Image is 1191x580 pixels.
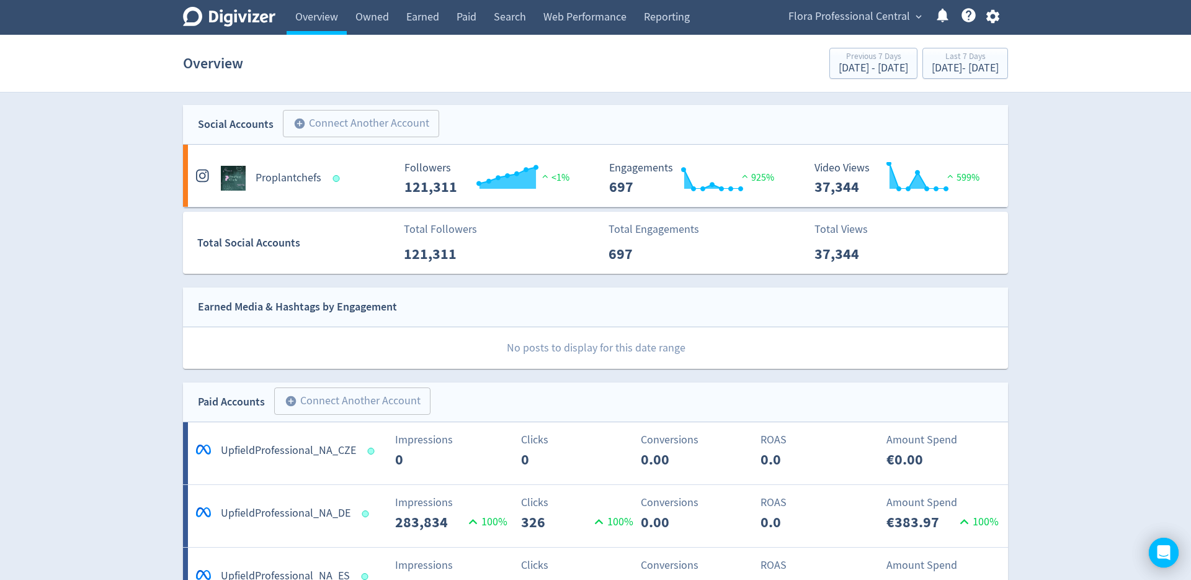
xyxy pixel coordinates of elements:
a: *UpfieldProfessional_NA_CZEImpressions0Clicks0Conversions0.00ROAS0.0Amount Spend€0.00 [183,422,1008,484]
p: Clicks [521,557,633,574]
p: Impressions [395,432,507,448]
a: Proplantchefs undefinedProplantchefs Followers 121,311 Followers 121,311 <1% Engagements 697 Enga... [183,145,1008,207]
p: ROAS [761,494,873,511]
div: Previous 7 Days [839,52,908,63]
svg: Followers 121,311 [398,162,584,195]
img: positive-performance.svg [739,171,751,181]
p: Conversions [641,432,753,448]
div: Total Social Accounts [197,234,395,252]
img: positive-performance.svg [539,171,551,181]
p: 0.00 [641,511,712,533]
p: Total Engagements [609,221,699,238]
h5: Proplantchefs [256,171,321,186]
button: Flora Professional Central [784,7,925,27]
p: 0 [395,448,466,471]
p: ROAS [761,432,873,448]
p: 121,311 [404,243,475,265]
span: Data last synced: 23 Sep 2025, 4:01am (AEST) [368,448,378,455]
p: No posts to display for this date range [184,327,1008,369]
div: Earned Media & Hashtags by Engagement [198,298,397,316]
span: Data last synced: 23 Sep 2025, 7:01am (AEST) [362,573,372,580]
span: <1% [539,171,569,184]
div: [DATE] - [DATE] [932,63,999,74]
div: [DATE] - [DATE] [839,63,908,74]
span: add_circle [293,117,306,130]
p: 283,834 [395,511,465,533]
p: 100 % [591,514,633,530]
p: 100 % [956,514,999,530]
span: add_circle [285,395,297,407]
h5: UpfieldProfessional_NA_DE [221,506,350,521]
svg: Video Views 37,344 [808,162,994,195]
span: 925% [739,171,774,184]
p: Amount Spend [886,494,999,511]
a: Connect Another Account [265,389,430,415]
div: Open Intercom Messenger [1149,538,1179,568]
span: expand_more [913,11,924,22]
p: 37,344 [814,243,886,265]
span: Data last synced: 23 Sep 2025, 1:02pm (AEST) [333,175,344,182]
p: Total Views [814,221,886,238]
p: Amount Spend [886,557,999,574]
span: Data last synced: 23 Sep 2025, 7:01am (AEST) [362,510,373,517]
p: 326 [521,511,591,533]
p: 0.0 [761,448,832,471]
div: Last 7 Days [932,52,999,63]
a: Connect Another Account [274,112,439,137]
img: positive-performance.svg [944,171,957,181]
button: Connect Another Account [283,110,439,137]
div: Social Accounts [198,116,274,134]
span: Flora Professional Central [788,7,910,27]
p: Conversions [641,557,753,574]
h1: Overview [183,43,243,83]
button: Previous 7 Days[DATE] - [DATE] [829,48,917,79]
p: Amount Spend [886,432,999,448]
a: *UpfieldProfessional_NA_DEImpressions283,834100%Clicks326100%Conversions0.00ROAS0.0Amount Spend€3... [183,485,1008,547]
img: Proplantchefs undefined [221,166,246,191]
p: Impressions [395,557,507,574]
p: Clicks [521,432,633,448]
p: Conversions [641,494,753,511]
p: 697 [609,243,680,265]
p: €383.97 [886,511,956,533]
h5: UpfieldProfessional_NA_CZE [221,443,356,458]
span: 599% [944,171,979,184]
p: Impressions [395,494,507,511]
p: 0 [521,448,592,471]
p: ROAS [761,557,873,574]
p: €0.00 [886,448,958,471]
svg: Engagements 697 [603,162,789,195]
button: Last 7 Days[DATE]- [DATE] [922,48,1008,79]
p: Total Followers [404,221,477,238]
div: Paid Accounts [198,393,265,411]
p: 0.0 [761,511,832,533]
p: Clicks [521,494,633,511]
p: 0.00 [641,448,712,471]
button: Connect Another Account [274,387,430,415]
